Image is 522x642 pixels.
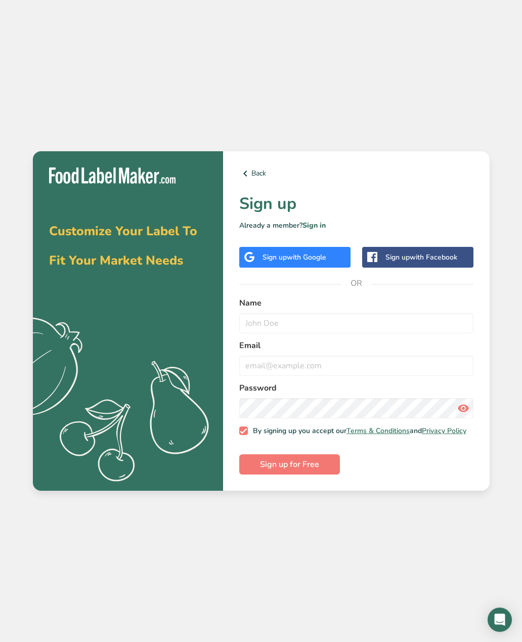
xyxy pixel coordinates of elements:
span: Sign up for Free [260,458,319,470]
button: Sign up for Free [239,454,340,475]
span: OR [341,268,371,298]
img: Food Label Maker [49,167,176,184]
a: Privacy Policy [422,426,466,436]
input: email@example.com [239,356,473,376]
a: Sign in [302,221,326,230]
h1: Sign up [239,192,473,216]
label: Password [239,382,473,394]
span: By signing up you accept our and [248,426,466,436]
p: Already a member? [239,220,473,231]
div: Open Intercom Messenger [488,608,512,632]
span: with Facebook [410,252,457,262]
div: Sign up [385,252,457,263]
span: Customize Your Label To Fit Your Market Needs [49,223,197,269]
label: Email [239,339,473,352]
a: Back [239,167,473,180]
a: Terms & Conditions [346,426,410,436]
div: Sign up [263,252,326,263]
label: Name [239,297,473,309]
input: John Doe [239,313,473,333]
span: with Google [287,252,326,262]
